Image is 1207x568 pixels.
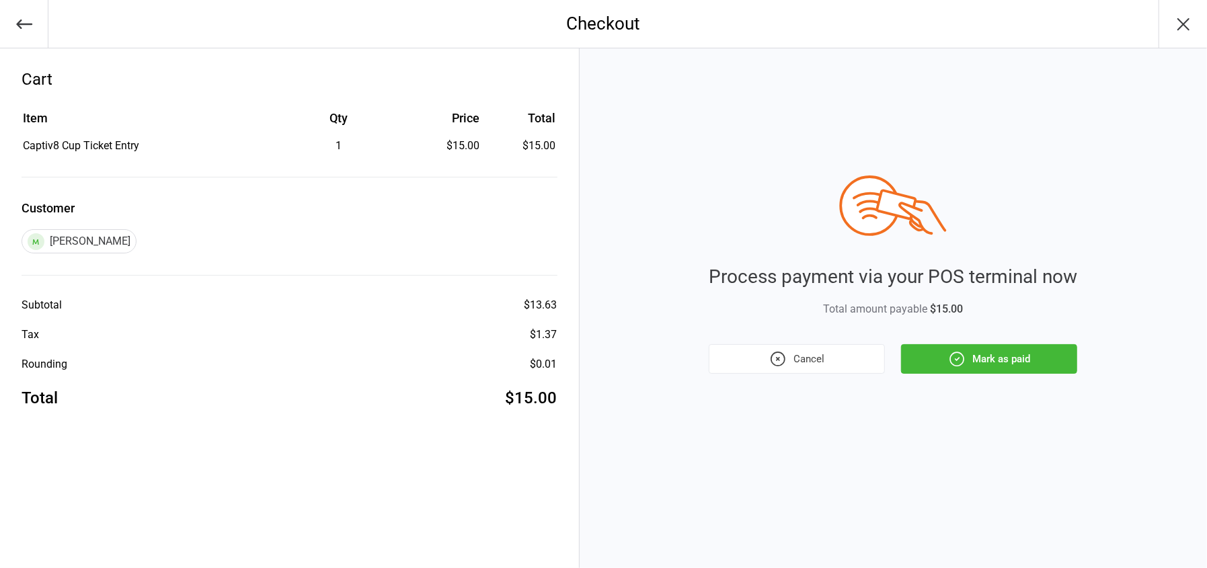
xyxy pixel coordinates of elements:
[274,138,403,154] div: 1
[506,386,557,410] div: $15.00
[22,327,39,343] div: Tax
[274,109,403,136] th: Qty
[485,109,556,136] th: Total
[23,139,139,152] span: Captiv8 Cup Ticket Entry
[709,263,1077,291] div: Process payment via your POS terminal now
[485,138,556,154] td: $15.00
[531,356,557,372] div: $0.01
[22,229,137,253] div: [PERSON_NAME]
[405,109,480,127] div: Price
[405,138,480,154] div: $15.00
[709,301,1077,317] div: Total amount payable
[22,199,557,217] label: Customer
[524,297,557,313] div: $13.63
[22,67,557,91] div: Cart
[22,386,58,410] div: Total
[901,344,1077,374] button: Mark as paid
[22,356,67,372] div: Rounding
[930,302,963,315] span: $15.00
[709,344,885,374] button: Cancel
[531,327,557,343] div: $1.37
[22,297,62,313] div: Subtotal
[23,109,272,136] th: Item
